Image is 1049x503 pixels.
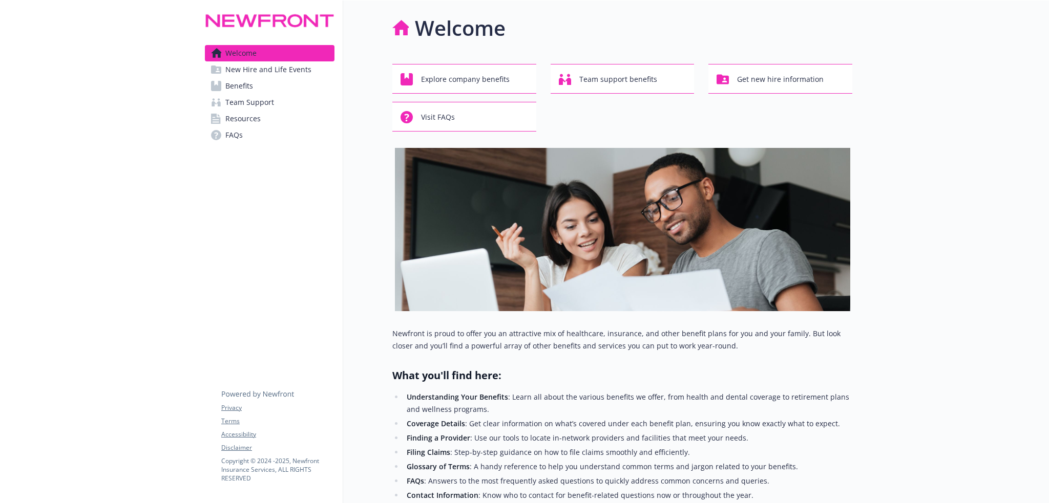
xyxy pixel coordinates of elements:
h2: What you'll find here: [392,368,852,383]
strong: Finding a Provider [407,433,470,443]
a: Disclaimer [221,443,334,452]
span: FAQs [225,127,243,143]
a: New Hire and Life Events [205,61,334,78]
span: Visit FAQs [421,107,455,127]
li: : Use our tools to locate in-network providers and facilities that meet your needs. [404,432,852,444]
span: Welcome [225,45,257,61]
button: Explore company benefits [392,64,536,94]
a: Terms [221,417,334,426]
span: Explore company benefits [421,70,510,89]
li: : A handy reference to help you understand common terms and jargon related to your benefits. [404,461,852,473]
li: : Step-by-step guidance on how to file claims smoothly and efficiently. [404,446,852,458]
a: Team Support [205,94,334,111]
li: : Get clear information on what’s covered under each benefit plan, ensuring you know exactly what... [404,418,852,430]
img: overview page banner [395,148,850,311]
a: Benefits [205,78,334,94]
button: Visit FAQs [392,102,536,132]
span: Resources [225,111,261,127]
a: FAQs [205,127,334,143]
span: New Hire and Life Events [225,61,311,78]
li: : Answers to the most frequently asked questions to quickly address common concerns and queries. [404,475,852,487]
span: Team support benefits [579,70,657,89]
button: Get new hire information [708,64,852,94]
span: Benefits [225,78,253,94]
span: Team Support [225,94,274,111]
a: Accessibility [221,430,334,439]
h1: Welcome [415,13,506,43]
button: Team support benefits [551,64,695,94]
strong: Contact Information [407,490,478,500]
li: : Learn all about the various benefits we offer, from health and dental coverage to retirement pl... [404,391,852,415]
p: Copyright © 2024 - 2025 , Newfront Insurance Services, ALL RIGHTS RESERVED [221,456,334,483]
li: : Know who to contact for benefit-related questions now or throughout the year. [404,489,852,501]
span: Get new hire information [737,70,824,89]
a: Resources [205,111,334,127]
strong: Glossary of Terms [407,462,470,471]
strong: Filing Claims [407,447,450,457]
strong: Understanding Your Benefits [407,392,508,402]
a: Privacy [221,403,334,412]
strong: FAQs [407,476,424,486]
strong: Coverage Details [407,419,465,428]
a: Welcome [205,45,334,61]
p: Newfront is proud to offer you an attractive mix of healthcare, insurance, and other benefit plan... [392,327,852,352]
